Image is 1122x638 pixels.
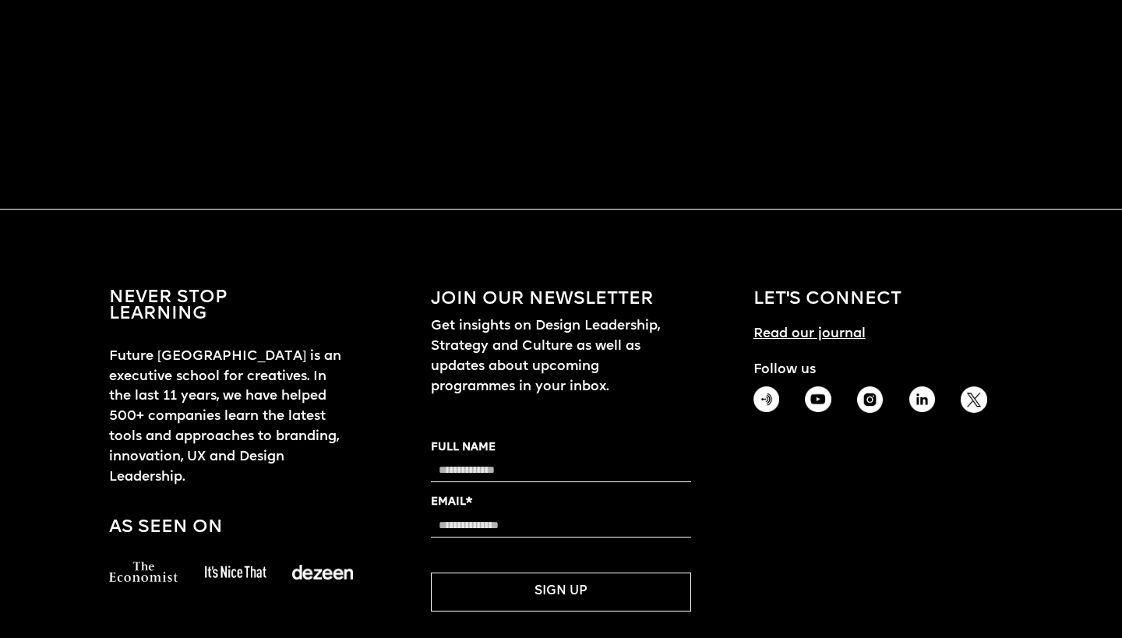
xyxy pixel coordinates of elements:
img: a logo of it is nice that [193,561,277,582]
label: EMAIL* [431,494,690,511]
h1: LET's CONNECT [753,291,901,308]
h1: Follow us [753,360,987,380]
label: FULL NAME [431,439,690,456]
a: Read our journal [753,308,866,344]
h1: NEVER STOP LEARNING [109,291,228,323]
h1: Join our newsletter [431,291,654,308]
h1: Read our journal [753,324,866,344]
img: Twitter icon to connect with Future London Academy [961,386,986,413]
img: Podcasts icons to connect with Future London Academy [753,386,779,412]
h1: As seen on [109,519,369,537]
img: Instagram icon to connect with Future London Academy [857,386,883,413]
button: SIGN UP [431,573,690,612]
img: a logo of deezen [292,565,353,580]
h1: Future [GEOGRAPHIC_DATA] is an executive school for creatives. In the last 11 years, we have help... [109,347,343,488]
img: Linkedin icon to connect with Future London Academy [909,386,935,412]
h1: Get insights on Design Leadership, Strategy and Culture as well as updates about upcoming program... [431,316,665,413]
img: a logo of the economist [109,562,178,582]
img: Youtube icons to connect with Future London Academy [805,386,831,412]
